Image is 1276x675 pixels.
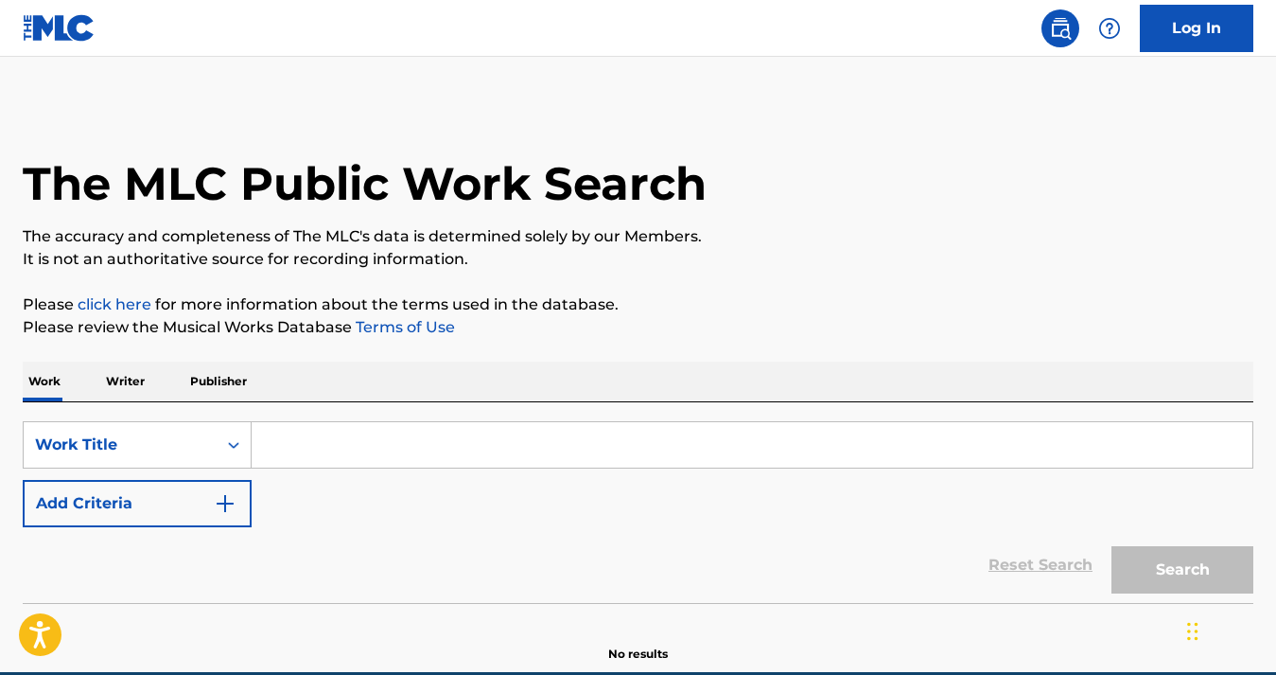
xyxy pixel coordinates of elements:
[1091,9,1128,47] div: Help
[23,362,66,401] p: Work
[100,362,150,401] p: Writer
[352,318,455,336] a: Terms of Use
[1098,17,1121,40] img: help
[1181,584,1276,675] iframe: Chat Widget
[23,421,1253,603] form: Search Form
[608,623,668,663] p: No results
[35,434,205,456] div: Work Title
[23,480,252,527] button: Add Criteria
[1049,17,1072,40] img: search
[184,362,253,401] p: Publisher
[23,248,1253,271] p: It is not an authoritative source for recording information.
[23,293,1253,316] p: Please for more information about the terms used in the database.
[23,155,707,212] h1: The MLC Public Work Search
[78,295,151,313] a: click here
[1187,603,1198,660] div: Drag
[1140,5,1253,52] a: Log In
[1041,9,1079,47] a: Public Search
[23,316,1253,339] p: Please review the Musical Works Database
[214,492,236,515] img: 9d2ae6d4665cec9f34b9.svg
[23,14,96,42] img: MLC Logo
[23,225,1253,248] p: The accuracy and completeness of The MLC's data is determined solely by our Members.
